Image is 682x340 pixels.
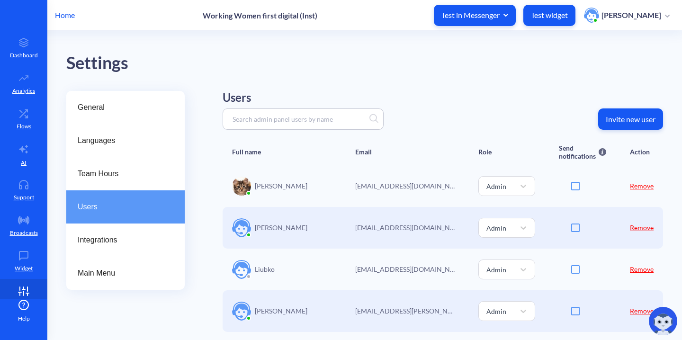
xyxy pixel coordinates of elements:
p: Dashboard [10,51,38,60]
h2: Users [223,91,663,105]
button: Invite new user [598,108,663,130]
p: Liubko [255,264,275,274]
p: botscrew@botscrew.com [355,181,455,191]
div: Admin [486,264,506,274]
span: Main Menu [78,268,166,279]
span: General [78,102,166,113]
p: mykhailo.bohdan@botscrew.com [355,306,455,316]
p: Working Women first digital (Inst) [203,11,317,20]
p: Home [55,9,75,21]
img: user image [232,177,251,196]
a: Team Hours [66,157,185,190]
span: Languages [78,135,166,146]
a: Remove [630,265,654,273]
span: Team Hours [78,168,166,179]
a: Remove [630,307,654,315]
a: Languages [66,124,185,157]
div: Action [630,148,650,156]
p: Broadcasts [10,229,38,237]
span: Test in Messenger [441,10,508,20]
div: Settings [66,50,682,77]
p: Invite new user [606,115,655,124]
a: Integrations [66,224,185,257]
div: Role [478,148,492,156]
img: user image [232,260,251,279]
p: [PERSON_NAME] [255,306,307,316]
p: [PERSON_NAME] [601,10,661,20]
p: [PERSON_NAME] [255,223,307,233]
p: Support [14,193,34,202]
p: nataliia.ostrova@botscrew.com [355,223,455,233]
div: Email [355,148,372,156]
img: user image [232,302,251,321]
div: Full name [232,148,261,156]
span: Integrations [78,234,166,246]
a: Main Menu [66,257,185,290]
button: Test widget [523,5,575,26]
p: Flows [17,122,31,131]
div: Admin [486,181,506,191]
p: Test widget [531,10,568,20]
p: liubomyr.bliharskyi@botscrew.com [355,264,455,274]
a: Remove [630,224,654,232]
p: Analytics [12,87,35,95]
span: Users [78,201,166,213]
a: Remove [630,182,654,190]
p: AI [21,159,27,167]
img: user photo [584,8,599,23]
p: [PERSON_NAME] [255,181,307,191]
div: Send notifications [559,144,597,160]
div: Admin [486,306,506,316]
a: Users [66,190,185,224]
button: Test in Messenger [434,5,516,26]
input: Search admin panel users by name [228,114,369,125]
button: user photo[PERSON_NAME] [579,7,674,24]
img: copilot-icon.svg [649,307,677,335]
div: Admin [486,223,506,233]
a: General [66,91,185,124]
img: info icon [597,144,606,160]
span: Help [18,314,30,323]
img: user image [232,218,251,237]
p: Widget [15,264,33,273]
